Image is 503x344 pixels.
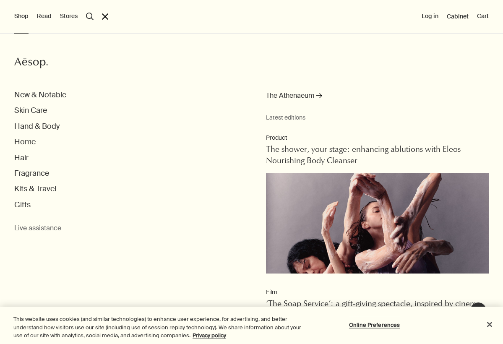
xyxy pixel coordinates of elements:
a: ProductThe shower, your stage: enhancing ablutions with Eleos Nourishing Body CleanserDancers wea... [266,134,489,276]
span: The Athenaeum [266,90,314,101]
p: Film [266,288,481,297]
button: Home [14,137,36,147]
button: Close [480,315,499,334]
button: Hair [14,153,29,163]
small: Latest editions [266,114,489,121]
div: This website uses cookies (and similar technologies) to enhance user experience, for advertising,... [13,315,302,340]
button: Live Assistance [470,302,487,319]
button: Read [37,12,52,21]
button: Fragrance [14,169,49,178]
button: Online Preferences, Opens the preference center dialog [348,316,401,333]
a: Aesop [12,55,50,73]
button: Live assistance [14,224,61,233]
span: The shower, your stage: enhancing ablutions with Eleos Nourishing Body Cleanser [266,146,461,165]
button: Hand & Body [14,122,60,131]
span: ‘The Soap Service’: a gift-giving spectacle, inspired by cinema [266,300,481,308]
a: Cabinet [447,13,469,20]
button: Stores [60,12,78,21]
a: The Athenaeum [266,90,322,105]
button: Cart [477,12,489,21]
a: More information about your privacy, opens in a new tab [193,332,226,339]
button: Shop [14,12,29,21]
button: Close the Menu [102,13,108,20]
button: Gifts [14,200,31,210]
button: Skin Care [14,106,47,115]
svg: Aesop [14,57,48,69]
button: New & Notable [14,90,66,100]
button: Open search [86,13,94,20]
button: Log in [422,12,438,21]
button: Kits & Travel [14,184,56,194]
p: Product [266,134,489,142]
